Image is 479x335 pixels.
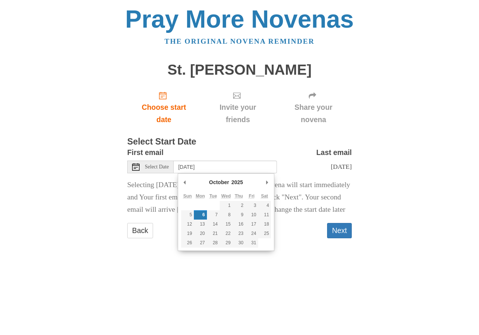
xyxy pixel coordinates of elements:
[220,201,232,210] button: 1
[263,177,271,188] button: Next Month
[220,220,232,229] button: 15
[135,101,193,126] span: Choose start date
[220,210,232,220] button: 8
[183,193,192,199] abbr: Sunday
[220,238,232,248] button: 29
[194,238,207,248] button: 27
[232,220,245,229] button: 16
[181,177,189,188] button: Previous Month
[232,210,245,220] button: 9
[220,229,232,238] button: 22
[194,229,207,238] button: 20
[208,101,268,126] span: Invite your friends
[275,85,352,130] div: Click "Next" to confirm your start date first.
[209,193,217,199] abbr: Tuesday
[232,229,245,238] button: 23
[230,177,244,188] div: 2025
[232,201,245,210] button: 2
[258,210,271,220] button: 11
[245,229,258,238] button: 24
[194,210,207,220] button: 6
[316,146,352,159] label: Last email
[181,229,194,238] button: 19
[245,238,258,248] button: 31
[125,5,354,33] a: Pray More Novenas
[221,193,231,199] abbr: Wednesday
[331,163,352,170] span: [DATE]
[174,161,277,173] input: Use the arrow keys to pick a date
[258,220,271,229] button: 18
[127,179,352,216] p: Selecting [DATE] as the start date means Your novena will start immediately and Your first email ...
[181,220,194,229] button: 12
[258,201,271,210] button: 4
[127,223,153,238] a: Back
[207,229,220,238] button: 21
[207,210,220,220] button: 7
[235,193,243,199] abbr: Thursday
[127,146,164,159] label: First email
[127,62,352,78] h1: St. [PERSON_NAME]
[207,220,220,229] button: 14
[245,210,258,220] button: 10
[194,220,207,229] button: 13
[249,193,254,199] abbr: Friday
[208,177,231,188] div: October
[327,223,352,238] button: Next
[127,85,201,130] a: Choose start date
[196,193,205,199] abbr: Monday
[283,101,344,126] span: Share your novena
[181,238,194,248] button: 26
[207,238,220,248] button: 28
[181,210,194,220] button: 5
[232,238,245,248] button: 30
[261,193,268,199] abbr: Saturday
[201,85,275,130] div: Click "Next" to confirm your start date first.
[245,220,258,229] button: 17
[145,164,169,170] span: Select Date
[165,37,315,45] a: The original novena reminder
[127,137,352,147] h3: Select Start Date
[258,229,271,238] button: 25
[245,201,258,210] button: 3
